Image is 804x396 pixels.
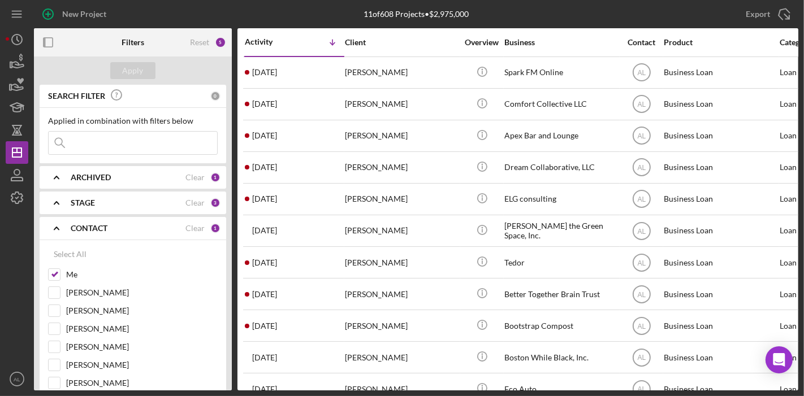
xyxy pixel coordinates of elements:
[345,247,458,277] div: [PERSON_NAME]
[664,58,777,88] div: Business Loan
[48,92,105,101] b: SEARCH FILTER
[504,247,617,277] div: Tedor
[504,153,617,182] div: Dream Collaborative, LLC
[637,69,646,77] text: AL
[34,3,118,25] button: New Project
[504,58,617,88] div: Spark FM Online
[637,164,646,172] text: AL
[123,62,144,79] div: Apply
[185,198,205,207] div: Clear
[252,321,277,330] time: 2025-07-09 02:23
[215,37,226,48] div: 5
[637,290,646,298] text: AL
[637,259,646,267] text: AL
[6,368,28,390] button: AL
[664,247,777,277] div: Business Loan
[637,386,646,394] text: AL
[110,62,155,79] button: Apply
[54,243,87,266] div: Select All
[252,290,277,299] time: 2025-07-16 14:22
[734,3,798,25] button: Export
[664,184,777,214] div: Business Loan
[190,38,209,47] div: Reset
[66,305,218,316] label: [PERSON_NAME]
[664,153,777,182] div: Business Loan
[345,58,458,88] div: [PERSON_NAME]
[637,354,646,362] text: AL
[664,38,777,47] div: Product
[210,91,221,101] div: 0
[252,258,277,267] time: 2025-07-18 20:11
[664,342,777,372] div: Business Loan
[345,89,458,119] div: [PERSON_NAME]
[637,227,646,235] text: AL
[637,101,646,108] text: AL
[71,224,107,233] b: CONTACT
[345,311,458,341] div: [PERSON_NAME]
[504,184,617,214] div: ELG consulting
[66,287,218,298] label: [PERSON_NAME]
[345,216,458,246] div: [PERSON_NAME]
[345,184,458,214] div: [PERSON_NAME]
[345,121,458,151] div: [PERSON_NAME]
[252,353,277,362] time: 2025-04-10 13:48
[245,37,295,46] div: Activity
[664,216,777,246] div: Business Loan
[252,99,277,108] time: 2025-08-18 02:26
[71,198,95,207] b: STAGE
[66,323,218,334] label: [PERSON_NAME]
[345,38,458,47] div: Client
[364,10,469,19] div: 11 of 608 Projects • $2,975,000
[48,116,218,125] div: Applied in combination with filters below
[252,194,277,203] time: 2025-08-11 18:32
[210,223,221,233] div: 1
[66,341,218,353] label: [PERSON_NAME]
[71,173,111,182] b: ARCHIVED
[637,132,646,140] text: AL
[66,269,218,280] label: Me
[637,322,646,330] text: AL
[504,121,617,151] div: Apex Bar and Lounge
[345,342,458,372] div: [PERSON_NAME]
[66,377,218,389] label: [PERSON_NAME]
[461,38,503,47] div: Overview
[637,195,646,203] text: AL
[766,346,793,373] div: Open Intercom Messenger
[504,342,617,372] div: Boston While Black, Inc.
[504,89,617,119] div: Comfort Collective LLC
[252,163,277,172] time: 2025-08-15 19:57
[66,359,218,371] label: [PERSON_NAME]
[345,153,458,182] div: [PERSON_NAME]
[620,38,663,47] div: Contact
[504,38,617,47] div: Business
[504,279,617,309] div: Better Together Brain Trust
[185,173,205,182] div: Clear
[746,3,770,25] div: Export
[210,198,221,208] div: 3
[48,243,92,266] button: Select All
[210,172,221,182] div: 1
[345,279,458,309] div: [PERSON_NAME]
[664,89,777,119] div: Business Loan
[252,131,277,140] time: 2025-08-15 21:10
[122,38,144,47] b: Filters
[14,376,20,382] text: AL
[252,226,277,235] time: 2025-07-24 17:29
[62,3,106,25] div: New Project
[252,68,277,77] time: 2025-08-18 20:32
[664,121,777,151] div: Business Loan
[504,311,617,341] div: Bootstrap Compost
[664,311,777,341] div: Business Loan
[252,385,277,394] time: 2024-12-11 16:27
[664,279,777,309] div: Business Loan
[504,216,617,246] div: [PERSON_NAME] the Green Space, Inc.
[185,224,205,233] div: Clear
